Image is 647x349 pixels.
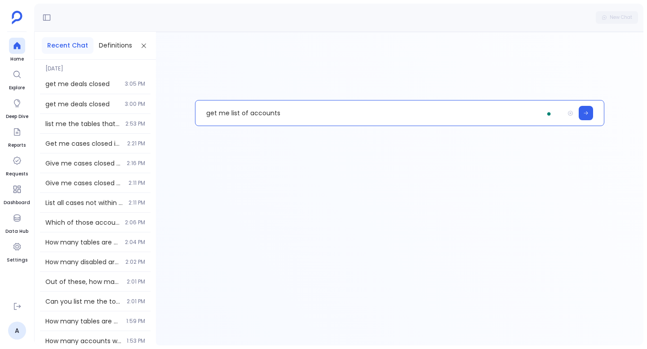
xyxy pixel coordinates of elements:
span: Out of these, how many do not have any contacts attached to it? [45,277,121,286]
span: Deep Dive [6,113,28,120]
span: get me deals closed [45,79,120,88]
span: Data Hub [5,228,28,235]
span: Which of those accounts have had new opportunities created not in the last 6 months [45,218,120,227]
span: 2:11 PM [129,179,145,187]
span: How many accounts were created in the last year [45,336,121,345]
span: 3:00 PM [125,100,145,108]
span: 2:04 PM [125,239,145,246]
a: Dashboard [4,181,30,206]
span: 2:53 PM [125,120,145,127]
span: How many disabled are there ? and if yes name them [45,257,120,266]
button: Recent Chat [42,37,93,54]
a: Settings [7,239,27,264]
a: Deep Dive [6,95,28,120]
span: 3:05 PM [125,80,145,87]
span: Dashboard [4,199,30,206]
span: 2:11 PM [129,199,145,206]
button: Definitions [93,37,137,54]
a: Data Hub [5,210,28,235]
span: Can you list me the total number of tables disabled and also can you give me the names of it? [45,297,121,306]
img: petavue logo [12,11,22,24]
a: A [8,322,26,340]
span: 2:21 PM [127,140,145,147]
span: 2:16 PM [127,160,145,167]
span: Explore [9,84,25,92]
a: Requests [6,153,28,178]
span: Give me cases closed in the last 2 quarters, not in Q1 2024, and after FY 2022. [45,159,121,168]
span: Reports [8,142,26,149]
span: 1:53 PM [127,337,145,345]
span: list me the tables that are disabled [45,119,120,128]
span: Get me cases closed in current and last 2 months, between Jan 2024 and May 2024, not on weekends,... [45,139,122,148]
span: How many tables are present in CX data? [45,317,121,326]
p: To enrich screen reader interactions, please activate Accessibility in Grammarly extension settings [195,101,564,125]
span: Requests [6,170,28,178]
span: 2:01 PM [127,298,145,305]
span: 2:06 PM [125,219,145,226]
span: 2:01 PM [127,278,145,285]
span: Home [9,56,25,63]
span: [DATE] [40,60,151,72]
span: List all cases not within 2023 Q1. [45,198,123,207]
a: Home [9,38,25,63]
span: How many tables are disabled? [45,238,120,247]
a: Explore [9,66,25,92]
span: Settings [7,257,27,264]
span: 1:59 PM [126,318,145,325]
span: get me deals closed [45,100,120,109]
span: Give me cases closed not between 2023-10-01 and 2024-03-02. [45,179,123,188]
span: 2:02 PM [125,258,145,266]
a: Reports [8,124,26,149]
